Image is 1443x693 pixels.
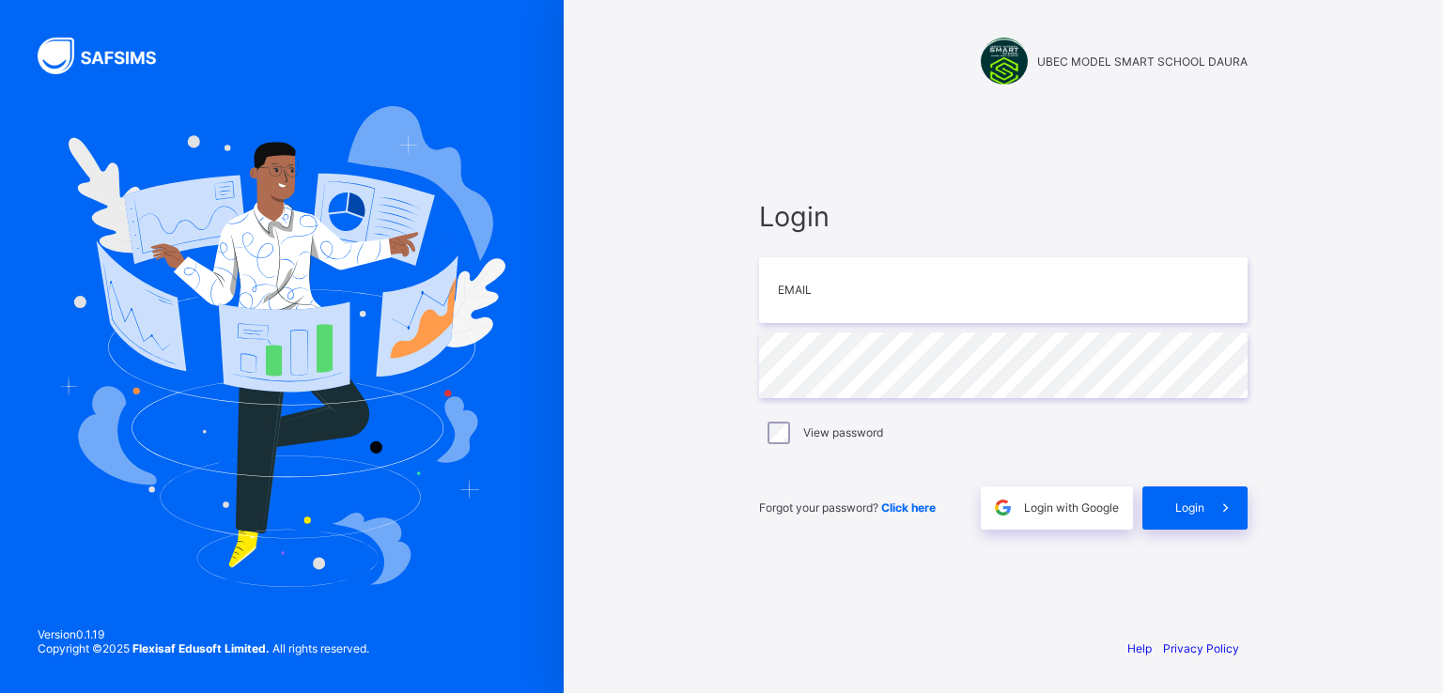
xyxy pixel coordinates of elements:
span: Copyright © 2025 All rights reserved. [38,641,369,655]
a: Click here [881,500,936,515]
label: View password [803,425,883,439]
span: Version 0.1.19 [38,627,369,641]
strong: Flexisaf Edusoft Limited. [132,641,270,655]
span: UBEC MODEL SMART SCHOOL DAURA [1037,54,1248,69]
a: Help [1127,641,1152,655]
img: google.396cfc9801f0270233282035f929180a.svg [992,497,1014,518]
img: SAFSIMS Logo [38,38,178,74]
span: Login with Google [1024,500,1119,515]
img: Hero Image [58,106,505,587]
a: Privacy Policy [1163,641,1239,655]
span: Forgot your password? [759,500,936,515]
span: Login [759,200,1248,233]
span: Login [1175,500,1204,515]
